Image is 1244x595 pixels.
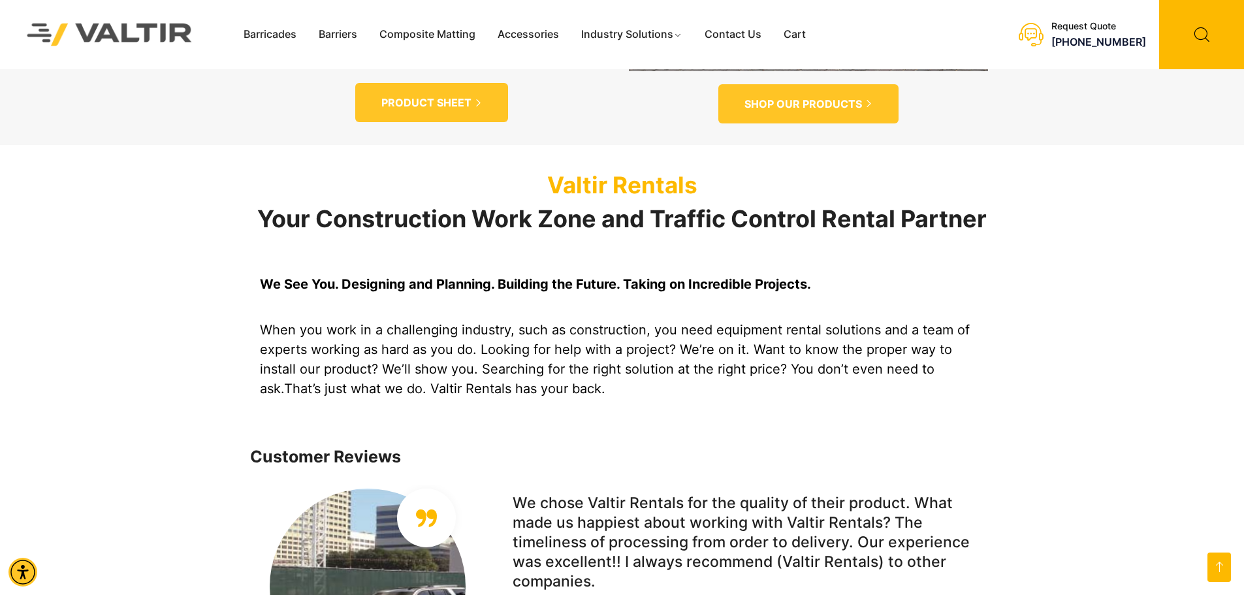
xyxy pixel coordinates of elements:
[260,322,970,396] span: When you work in a challenging industry, such as construction, you need equipment rental solution...
[10,6,210,63] img: Valtir Rentals
[718,84,899,124] a: SHOP OUR PRODUCTS
[1051,21,1146,32] div: Request Quote
[355,83,508,123] a: PRODUCT SHEET
[1207,553,1231,582] a: Open this option
[260,276,811,292] strong: We See You. Designing and Planning. Building the Future. Taking on Incredible Projects.
[381,96,471,110] span: PRODUCT SHEET
[250,448,995,466] h4: Customer Reviews
[250,171,995,199] p: Valtir Rentals
[232,25,308,44] a: Barricades
[486,25,570,44] a: Accessories
[773,25,817,44] a: Cart
[8,558,37,587] div: Accessibility Menu
[368,25,486,44] a: Composite Matting
[308,25,368,44] a: Barriers
[570,25,694,44] a: Industry Solutions
[284,381,605,396] span: That’s just what we do. Valtir Rentals has your back.
[1051,35,1146,48] a: call (888) 496-3625
[744,97,862,111] span: SHOP OUR PRODUCTS
[694,25,773,44] a: Contact Us
[250,206,995,233] h2: Your Construction Work Zone and Traffic Control Rental Partner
